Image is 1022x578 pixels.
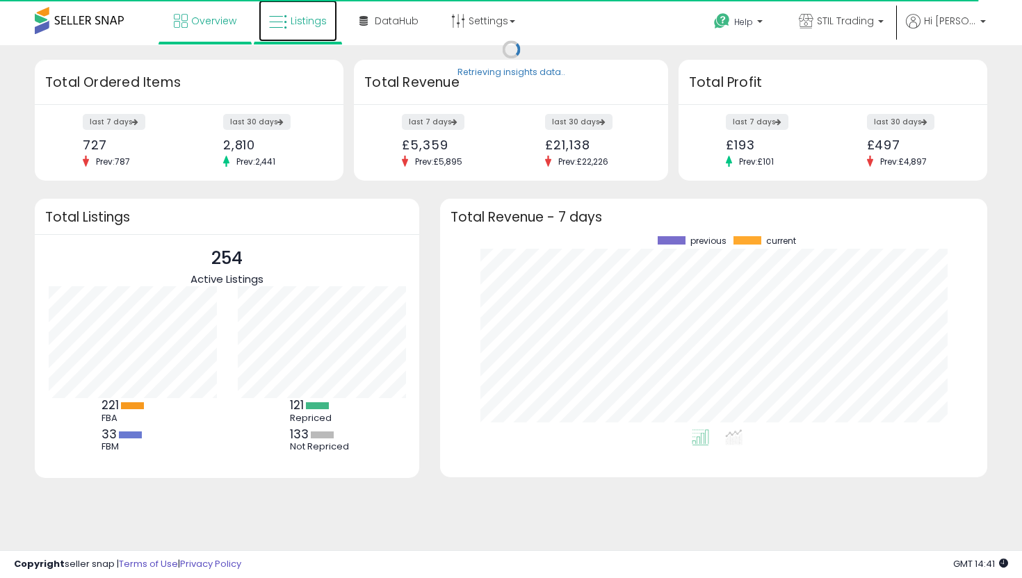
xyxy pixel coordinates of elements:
[290,441,352,452] div: Not Repriced
[229,156,282,167] span: Prev: 2,441
[402,138,501,152] div: £5,359
[408,156,469,167] span: Prev: £5,895
[457,67,565,79] div: Retrieving insights data..
[180,557,241,570] a: Privacy Policy
[191,14,236,28] span: Overview
[451,212,977,222] h3: Total Revenue - 7 days
[364,73,658,92] h3: Total Revenue
[83,114,145,130] label: last 7 days
[734,16,753,28] span: Help
[290,413,352,424] div: Repriced
[45,73,333,92] h3: Total Ordered Items
[291,14,327,28] span: Listings
[223,114,291,130] label: last 30 days
[102,426,117,443] b: 33
[89,156,137,167] span: Prev: 787
[689,73,977,92] h3: Total Profit
[190,272,263,286] span: Active Listings
[817,14,874,28] span: STIL Trading
[223,138,319,152] div: 2,810
[726,114,788,130] label: last 7 days
[102,397,119,413] b: 221
[290,426,309,443] b: 133
[726,138,822,152] div: £193
[713,13,731,30] i: Get Help
[402,114,464,130] label: last 7 days
[545,114,613,130] label: last 30 days
[14,557,65,570] strong: Copyright
[867,114,934,130] label: last 30 days
[867,138,963,152] div: £497
[906,14,986,45] a: Hi [PERSON_NAME]
[690,236,727,246] span: previous
[290,397,304,413] b: 121
[102,413,164,424] div: FBA
[551,156,615,167] span: Prev: £22,226
[766,236,796,246] span: current
[703,2,777,45] a: Help
[83,138,179,152] div: 727
[545,138,644,152] div: £21,138
[375,14,419,28] span: DataHub
[119,557,178,570] a: Terms of Use
[102,441,164,452] div: FBM
[45,212,409,222] h3: Total Listings
[190,245,263,272] p: 254
[953,557,1008,570] span: 2025-10-13 14:41 GMT
[873,156,934,167] span: Prev: £4,897
[14,558,241,571] div: seller snap | |
[732,156,781,167] span: Prev: £101
[924,14,976,28] span: Hi [PERSON_NAME]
